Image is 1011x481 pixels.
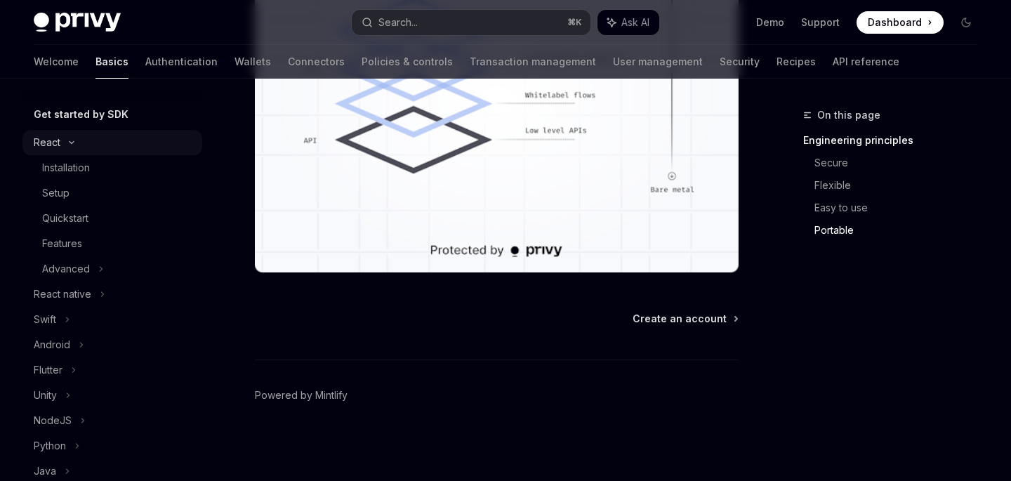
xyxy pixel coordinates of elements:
[597,10,659,35] button: Ask AI
[34,463,56,480] div: Java
[34,106,128,123] h5: Get started by SDK
[633,312,727,326] span: Create an account
[955,11,977,34] button: Toggle dark mode
[34,45,79,79] a: Welcome
[756,15,784,29] a: Demo
[42,210,88,227] div: Quickstart
[470,45,596,79] a: Transaction management
[801,15,840,29] a: Support
[95,45,128,79] a: Basics
[720,45,760,79] a: Security
[352,10,590,35] button: Search...⌘K
[145,45,218,79] a: Authentication
[34,437,66,454] div: Python
[814,174,989,197] a: Flexible
[22,155,202,180] a: Installation
[234,45,271,79] a: Wallets
[362,45,453,79] a: Policies & controls
[42,235,82,252] div: Features
[42,261,90,277] div: Advanced
[803,129,989,152] a: Engineering principles
[814,219,989,242] a: Portable
[34,13,121,32] img: dark logo
[42,159,90,176] div: Installation
[34,286,91,303] div: React native
[817,107,880,124] span: On this page
[34,362,62,378] div: Flutter
[255,388,348,402] a: Powered by Mintlify
[22,231,202,256] a: Features
[833,45,899,79] a: API reference
[34,134,60,151] div: React
[857,11,944,34] a: Dashboard
[34,336,70,353] div: Android
[633,312,737,326] a: Create an account
[34,387,57,404] div: Unity
[814,152,989,174] a: Secure
[22,180,202,206] a: Setup
[567,17,582,28] span: ⌘ K
[621,15,649,29] span: Ask AI
[34,412,72,429] div: NodeJS
[777,45,816,79] a: Recipes
[34,311,56,328] div: Swift
[288,45,345,79] a: Connectors
[868,15,922,29] span: Dashboard
[613,45,703,79] a: User management
[814,197,989,219] a: Easy to use
[378,14,418,31] div: Search...
[22,206,202,231] a: Quickstart
[42,185,70,202] div: Setup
